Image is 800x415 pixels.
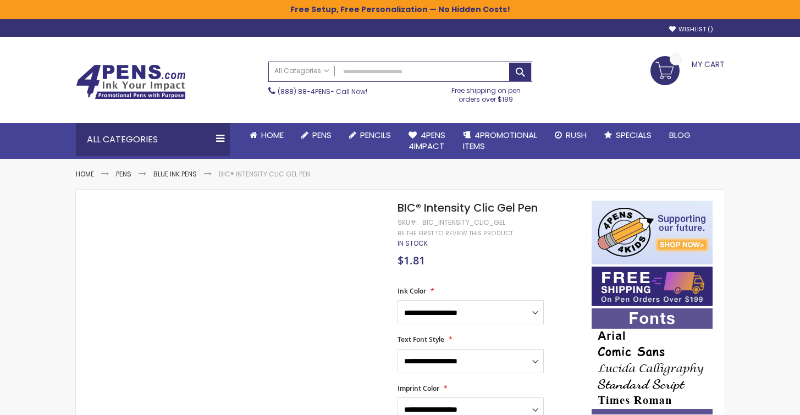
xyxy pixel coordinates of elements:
[454,123,546,159] a: 4PROMOTIONALITEMS
[360,129,391,141] span: Pencils
[398,286,426,296] span: Ink Color
[660,123,699,147] a: Blog
[398,200,538,215] span: BIC® Intensity Clic Gel Pen
[278,87,330,96] a: (888) 88-4PENS
[340,123,400,147] a: Pencils
[398,384,439,393] span: Imprint Color
[153,169,197,179] a: Blue ink Pens
[274,67,329,75] span: All Categories
[278,87,367,96] span: - Call Now!
[219,170,310,179] li: BIC® Intensity Clic Gel Pen
[463,129,537,152] span: 4PROMOTIONAL ITEMS
[398,335,444,344] span: Text Font Style
[76,169,94,179] a: Home
[116,169,131,179] a: Pens
[592,201,713,264] img: 4pens 4 kids
[422,218,505,227] div: bic_intensity_clic_gel
[398,239,428,248] span: In stock
[398,229,513,237] a: Be the first to review this product
[669,129,691,141] span: Blog
[566,129,587,141] span: Rush
[592,308,713,414] img: font-personalization-examples
[293,123,340,147] a: Pens
[76,64,186,99] img: 4Pens Custom Pens and Promotional Products
[592,267,713,306] img: Free shipping on orders over $199
[616,129,652,141] span: Specials
[669,25,713,34] a: Wishlist
[398,218,418,227] strong: SKU
[261,129,284,141] span: Home
[409,129,445,152] span: 4Pens 4impact
[269,62,335,80] a: All Categories
[398,239,428,248] div: Availability
[440,82,532,104] div: Free shipping on pen orders over $199
[241,123,293,147] a: Home
[76,123,230,156] div: All Categories
[546,123,595,147] a: Rush
[312,129,332,141] span: Pens
[595,123,660,147] a: Specials
[400,123,454,159] a: 4Pens4impact
[398,253,425,268] span: $1.81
